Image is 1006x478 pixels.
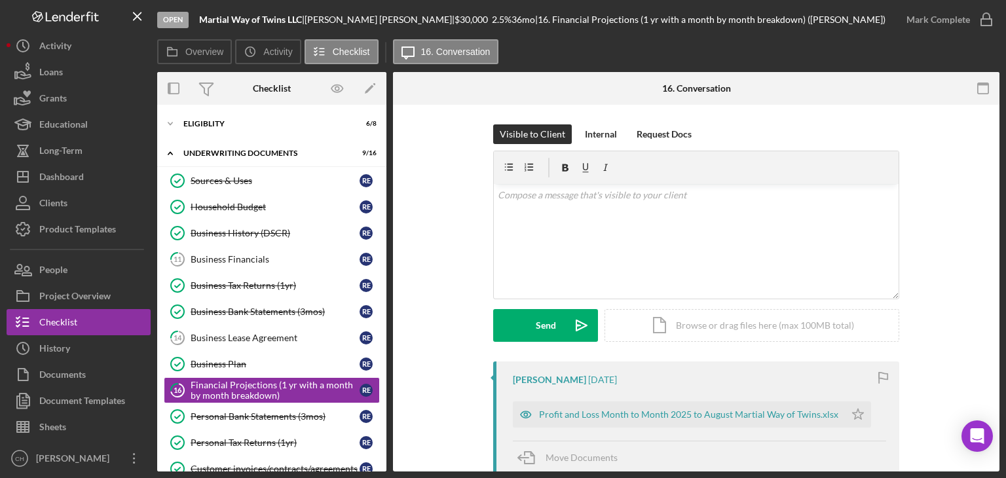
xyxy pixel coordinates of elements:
[39,335,70,365] div: History
[39,33,71,62] div: Activity
[7,388,151,414] button: Document Templates
[183,149,344,157] div: Underwriting Documents
[421,46,491,57] label: 16. Conversation
[235,39,301,64] button: Activity
[360,227,373,240] div: R E
[174,333,182,342] tspan: 14
[360,436,373,449] div: R E
[191,437,360,448] div: Personal Tax Returns (1yr)
[493,309,598,342] button: Send
[360,331,373,344] div: R E
[33,445,118,475] div: [PERSON_NAME]
[7,138,151,164] button: Long-Term
[7,361,151,388] button: Documents
[588,375,617,385] time: 2025-09-01 18:10
[199,14,302,25] b: Martial Way of Twins LLC
[174,386,182,394] tspan: 16
[7,414,151,440] button: Sheets
[164,403,380,430] a: Personal Bank Statements (3mos)RE
[546,452,618,463] span: Move Documents
[360,200,373,213] div: R E
[360,384,373,397] div: R E
[662,83,731,94] div: 16. Conversation
[455,14,488,25] span: $30,000
[7,164,151,190] button: Dashboard
[513,375,586,385] div: [PERSON_NAME]
[164,246,380,272] a: 11Business FinancialsRE
[191,254,360,265] div: Business Financials
[961,420,993,452] div: Open Intercom Messenger
[637,124,692,144] div: Request Docs
[39,388,125,417] div: Document Templates
[7,190,151,216] button: Clients
[39,257,67,286] div: People
[15,455,24,462] text: CH
[500,124,565,144] div: Visible to Client
[353,149,377,157] div: 9 / 16
[39,164,84,193] div: Dashboard
[164,351,380,377] a: Business PlanRE
[578,124,624,144] button: Internal
[360,253,373,266] div: R E
[191,175,360,186] div: Sources & Uses
[164,272,380,299] a: Business Tax Returns (1yr)RE
[893,7,999,33] button: Mark Complete
[535,14,885,25] div: | 16. Financial Projections (1 yr with a month by month breakdown) ([PERSON_NAME])
[157,12,189,28] div: Open
[164,325,380,351] a: 14Business Lease AgreementRE
[333,46,370,57] label: Checklist
[191,411,360,422] div: Personal Bank Statements (3mos)
[253,83,291,94] div: Checklist
[7,111,151,138] button: Educational
[164,168,380,194] a: Sources & UsesRE
[7,257,151,283] button: People
[164,299,380,325] a: Business Bank Statements (3mos)RE
[191,359,360,369] div: Business Plan
[513,401,871,428] button: Profit and Loss Month to Month 2025 to August Martial Way of Twins.xlsx
[39,216,116,246] div: Product Templates
[164,377,380,403] a: 16Financial Projections (1 yr with a month by month breakdown)RE
[39,309,77,339] div: Checklist
[7,445,151,471] button: CH[PERSON_NAME]
[360,174,373,187] div: R E
[185,46,223,57] label: Overview
[906,7,970,33] div: Mark Complete
[393,39,499,64] button: 16. Conversation
[7,283,151,309] button: Project Overview
[39,138,83,167] div: Long-Term
[263,46,292,57] label: Activity
[7,33,151,59] button: Activity
[7,309,151,335] button: Checklist
[39,190,67,219] div: Clients
[39,59,63,88] div: Loans
[492,14,512,25] div: 2.5 %
[39,414,66,443] div: Sheets
[360,279,373,292] div: R E
[39,283,111,312] div: Project Overview
[7,59,151,85] button: Loans
[157,39,232,64] button: Overview
[191,380,360,401] div: Financial Projections (1 yr with a month by month breakdown)
[7,216,151,242] button: Product Templates
[191,306,360,317] div: Business Bank Statements (3mos)
[164,220,380,246] a: Business History (DSCR)RE
[360,305,373,318] div: R E
[183,120,344,128] div: Eligiblity
[191,333,360,343] div: Business Lease Agreement
[493,124,572,144] button: Visible to Client
[7,335,151,361] button: History
[164,430,380,456] a: Personal Tax Returns (1yr)RE
[305,14,455,25] div: [PERSON_NAME] [PERSON_NAME] |
[353,120,377,128] div: 6 / 8
[630,124,698,144] button: Request Docs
